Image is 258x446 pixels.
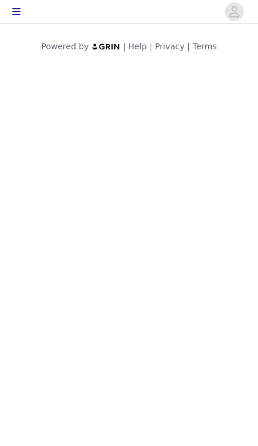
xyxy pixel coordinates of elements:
[192,42,216,51] a: Terms
[229,2,240,21] div: avatar
[150,42,152,51] span: |
[123,42,126,51] span: |
[41,42,89,51] span: Powered by
[187,42,190,51] span: |
[91,43,121,50] img: logo
[128,42,147,51] a: Help
[155,42,185,51] a: Privacy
